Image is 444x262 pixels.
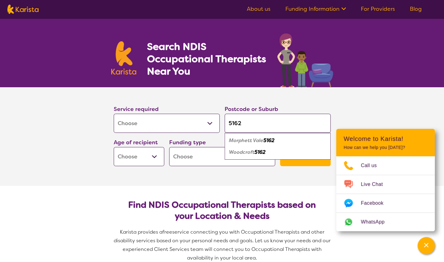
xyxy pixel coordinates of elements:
[344,145,427,150] p: How can we help you [DATE]?
[7,5,39,14] img: Karista logo
[263,137,275,144] em: 5162
[229,137,263,144] em: Morphett Vale
[418,237,435,254] button: Channel Menu
[114,139,158,146] label: Age of recipient
[228,146,328,158] div: Woodcroft 5162
[344,135,427,142] h2: Welcome to Karista!
[361,5,395,13] a: For Providers
[229,149,255,155] em: Woodcroft
[361,180,390,189] span: Live Chat
[361,161,384,170] span: Call us
[255,149,266,155] em: 5162
[336,213,435,231] a: Web link opens in a new tab.
[336,156,435,231] ul: Choose channel
[410,5,422,13] a: Blog
[361,199,391,208] span: Facebook
[147,40,267,77] h1: Search NDIS Occupational Therapists Near You
[114,229,332,261] span: service connecting you with Occupational Therapists and other disability services based on your p...
[114,105,159,113] label: Service required
[277,33,333,87] img: occupational-therapy
[225,105,278,113] label: Postcode or Suburb
[119,199,326,222] h2: Find NDIS Occupational Therapists based on your Location & Needs
[247,5,271,13] a: About us
[361,217,392,227] span: WhatsApp
[285,5,346,13] a: Funding Information
[228,135,328,146] div: Morphett Vale 5162
[169,139,206,146] label: Funding type
[225,114,331,133] input: Type
[111,41,136,75] img: Karista logo
[336,129,435,231] div: Channel Menu
[162,229,172,235] span: free
[120,229,162,235] span: Karista provides a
